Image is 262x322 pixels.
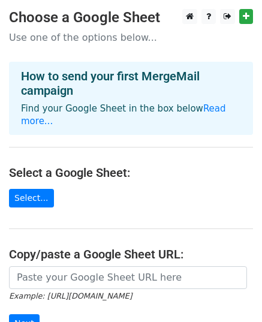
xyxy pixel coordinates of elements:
small: Example: [URL][DOMAIN_NAME] [9,291,132,300]
p: Find your Google Sheet in the box below [21,103,241,128]
p: Use one of the options below... [9,31,253,44]
h4: Copy/paste a Google Sheet URL: [9,247,253,261]
a: Read more... [21,103,226,127]
h4: How to send your first MergeMail campaign [21,69,241,98]
a: Select... [9,189,54,207]
h4: Select a Google Sheet: [9,165,253,180]
h3: Choose a Google Sheet [9,9,253,26]
input: Paste your Google Sheet URL here [9,266,247,289]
